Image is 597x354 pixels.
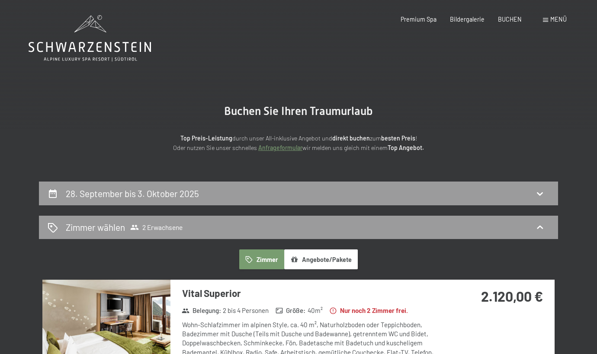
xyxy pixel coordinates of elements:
[182,287,440,300] h3: Vital Superior
[401,16,437,23] a: Premium Spa
[388,144,424,151] strong: Top Angebot.
[223,306,269,315] span: 2 bis 4 Personen
[130,223,183,232] span: 2 Erwachsene
[332,134,370,142] strong: direkt buchen
[66,221,125,233] h2: Zimmer wählen
[276,306,306,315] strong: Größe :
[550,16,567,23] span: Menü
[180,134,232,142] strong: Top Preis-Leistung
[284,249,358,269] button: Angebote/Pakete
[224,105,373,118] span: Buchen Sie Ihren Traumurlaub
[381,134,415,142] strong: besten Preis
[239,249,284,269] button: Zimmer
[329,306,408,315] strong: Nur noch 2 Zimmer frei.
[308,306,323,315] span: 40 m²
[481,288,543,304] strong: 2.120,00 €
[258,144,302,151] a: Anfrageformular
[182,306,221,315] strong: Belegung :
[66,188,199,199] h2: 28. September bis 3. Oktober 2025
[498,16,522,23] a: BUCHEN
[108,134,489,153] p: durch unser All-inklusive Angebot und zum ! Oder nutzen Sie unser schnelles wir melden uns gleich...
[450,16,485,23] a: Bildergalerie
